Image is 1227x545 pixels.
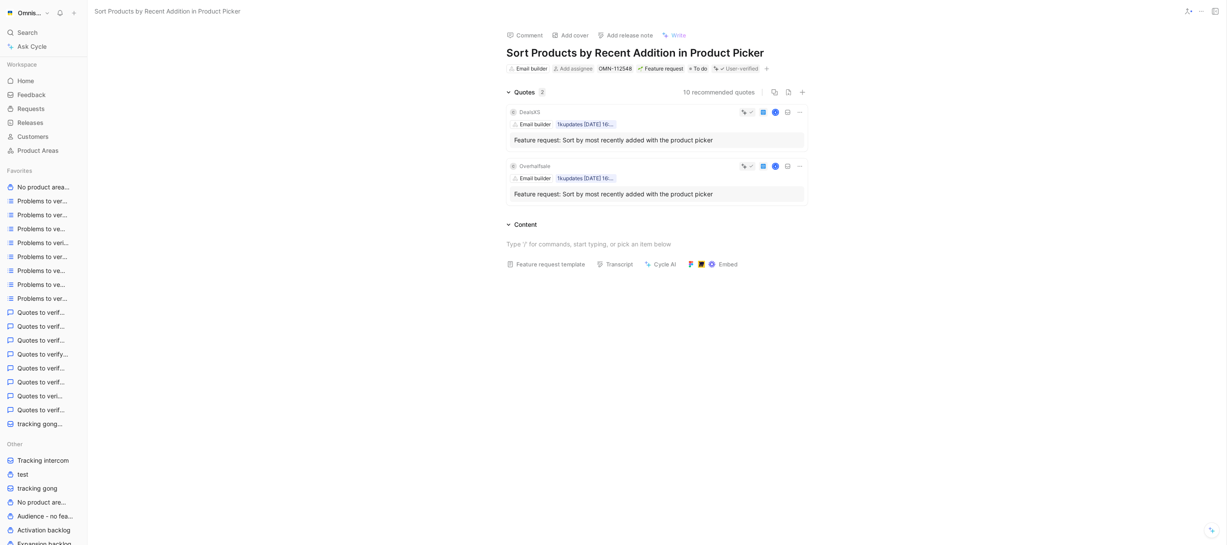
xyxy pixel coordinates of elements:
a: Quotes to verify Activation [3,306,84,319]
span: Write [671,31,686,39]
div: OMN-112548 [599,64,632,73]
a: Activation backlog [3,524,84,537]
button: Cycle AI [640,258,680,270]
span: Problems to verify Activation [17,197,68,205]
a: Quotes to verify Audience [3,320,84,333]
div: 1kupdates [DATE] 16:40 [557,120,615,129]
div: Feature request [638,64,683,73]
div: K [773,163,779,169]
a: Audience - no feature tag [3,510,84,523]
div: To do [688,64,709,73]
div: Overhalfsale [519,162,550,171]
button: OmnisendOmnisend [3,7,52,19]
span: Sort Products by Recent Addition in Product Picker [94,6,240,17]
span: Quotes to verify Activation [17,308,67,317]
span: Problems to verify Audience [17,211,68,219]
a: Product Areas [3,144,84,157]
a: Requests [3,102,84,115]
div: Feature request: Sort by most recently added with the product picker [514,189,800,199]
span: Problems to verify Expansion [17,252,68,261]
div: Email builder [520,120,551,129]
a: Problems to verify Reporting [3,292,84,305]
h1: Omnisend [18,9,41,17]
div: Email builder [516,64,547,73]
a: Releases [3,116,84,129]
span: tracking gong [17,484,57,493]
a: Customers [3,130,84,143]
span: tracking gong [17,420,64,429]
div: DealsXS [519,108,540,117]
button: Embed [684,258,742,270]
div: Content [503,219,540,230]
span: Quotes to verify MO [17,392,64,400]
div: Quotes [514,87,546,98]
div: Quotes2 [503,87,549,98]
a: Problems to verify DeCo [3,222,84,235]
button: Transcript [593,258,637,270]
span: Releases [17,118,44,127]
div: C [510,109,517,116]
a: Quotes to verify Forms [3,376,84,389]
div: Search [3,26,84,39]
a: Quotes to verify MO [3,390,84,403]
img: 🌱 [638,66,643,71]
img: Omnisend [6,9,14,17]
div: Content [514,219,537,230]
span: Quotes to verify Email builder [17,350,68,359]
span: Quotes to verify Audience [17,322,67,331]
span: Workspace [7,60,37,69]
span: Tracking intercom [17,456,69,465]
span: Other [7,440,23,448]
span: Ask Cycle [17,41,47,52]
span: Feedback [17,91,46,99]
div: K [773,109,779,115]
button: Add cover [548,29,593,41]
span: Favorites [7,166,32,175]
div: Workspace [3,58,84,71]
span: To do [694,64,707,73]
span: Problems to verify MO [17,280,66,289]
button: 10 recommended quotes [683,87,755,98]
div: Favorites [3,164,84,177]
a: Tracking intercom [3,454,84,467]
a: test [3,468,84,481]
button: Write [658,29,690,41]
a: Problems to verify MO [3,278,84,291]
button: Feature request template [503,258,589,270]
a: Quotes to verify Reporting [3,404,84,417]
span: Quotes to verify DeCo [17,336,65,345]
a: tracking gong [3,482,84,495]
span: Customers [17,132,49,141]
a: No product area (Unknowns) [3,496,84,509]
a: Problems to verify Audience [3,209,84,222]
a: Quotes to verify Email builder [3,348,84,361]
span: Quotes to verify Reporting [17,406,67,414]
div: 2 [539,88,546,97]
a: No product area (Unknowns) [3,181,84,194]
span: Problems to verify Forms [17,266,67,275]
a: Problems to verify Forms [3,264,84,277]
span: No product area (Unknowns) [17,183,70,192]
button: Comment [503,29,547,41]
span: Quotes to verify Expansion [17,364,67,373]
span: Product Areas [17,146,59,155]
div: C [510,163,517,170]
a: Home [3,74,84,87]
span: Problems to verify DeCo [17,225,67,233]
a: Problems to verify Activation [3,195,84,208]
h1: Sort Products by Recent Addition in Product Picker [506,46,808,60]
div: Other [3,437,84,451]
span: Requests [17,104,45,113]
span: Search [17,27,37,38]
span: test [17,470,28,479]
a: Problems to verify Expansion [3,250,84,263]
div: Email builder [520,174,551,183]
div: 🌱Feature request [636,64,685,73]
a: Quotes to verify DeCo [3,334,84,347]
span: Add assignee [560,65,593,72]
button: Add release note [593,29,657,41]
span: Problems to verify Email Builder [17,239,69,247]
span: Problems to verify Reporting [17,294,68,303]
div: 1kupdates [DATE] 16:40 [557,174,615,183]
span: Quotes to verify Forms [17,378,66,387]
